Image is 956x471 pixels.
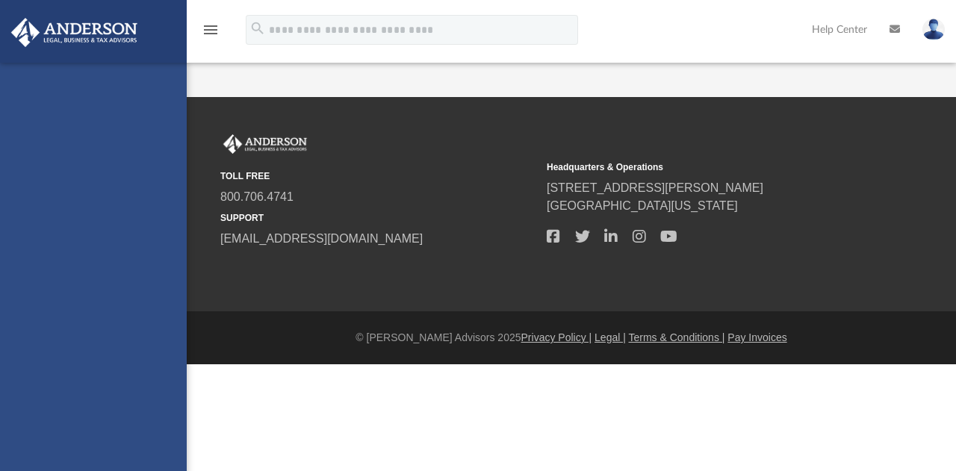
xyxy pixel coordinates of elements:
[629,331,725,343] a: Terms & Conditions |
[220,169,536,183] small: TOLL FREE
[187,330,956,346] div: © [PERSON_NAME] Advisors 2025
[727,331,786,343] a: Pay Invoices
[922,19,945,40] img: User Pic
[547,181,763,194] a: [STREET_ADDRESS][PERSON_NAME]
[220,232,423,245] a: [EMAIL_ADDRESS][DOMAIN_NAME]
[249,20,266,37] i: search
[521,331,592,343] a: Privacy Policy |
[202,28,220,39] a: menu
[547,199,738,212] a: [GEOGRAPHIC_DATA][US_STATE]
[202,21,220,39] i: menu
[220,190,294,203] a: 800.706.4741
[547,160,863,174] small: Headquarters & Operations
[220,211,536,225] small: SUPPORT
[595,331,626,343] a: Legal |
[7,18,142,47] img: Anderson Advisors Platinum Portal
[220,134,310,154] img: Anderson Advisors Platinum Portal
